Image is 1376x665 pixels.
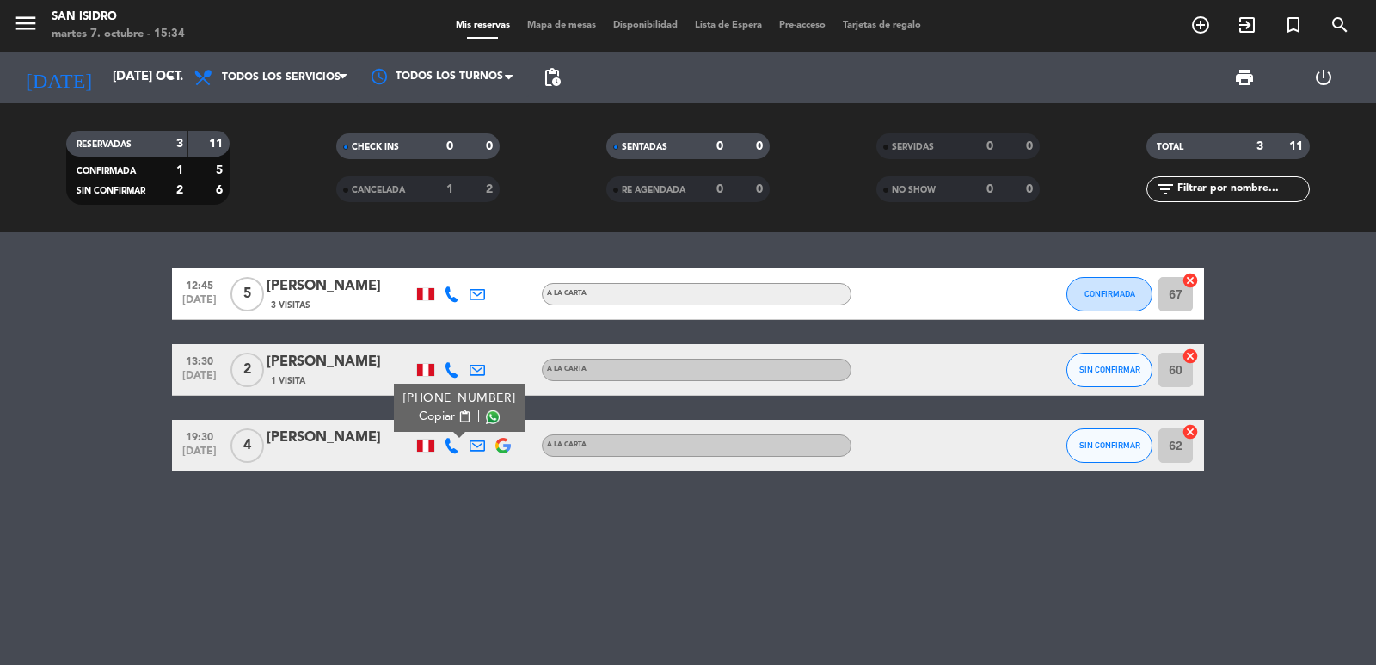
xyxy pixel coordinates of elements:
span: SENTADAS [622,143,667,151]
span: 4 [230,428,264,463]
span: Lista de Espera [686,21,771,30]
button: Copiarcontent_paste [419,408,471,426]
span: [DATE] [178,370,221,390]
span: A la carta [547,366,587,373]
div: San Isidro [52,9,185,26]
button: SIN CONFIRMAR [1066,428,1152,463]
input: Filtrar por nombre... [1176,180,1309,199]
span: Tarjetas de regalo [834,21,930,30]
i: exit_to_app [1237,15,1257,35]
span: CONFIRMADA [77,167,136,175]
span: NO SHOW [892,186,936,194]
strong: 2 [176,184,183,196]
span: CHECK INS [352,143,399,151]
span: 19:30 [178,426,221,446]
button: menu [13,10,39,42]
span: SIN CONFIRMAR [77,187,145,195]
span: A la carta [547,441,587,448]
strong: 0 [716,140,723,152]
span: print [1234,67,1255,88]
span: RE AGENDADA [622,186,685,194]
strong: 0 [446,140,453,152]
span: 13:30 [178,350,221,370]
strong: 0 [756,183,766,195]
span: Copiar [419,408,455,426]
span: 1 Visita [271,374,305,388]
i: cancel [1182,348,1199,365]
span: 5 [230,277,264,311]
span: CONFIRMADA [1084,289,1135,299]
strong: 11 [209,138,226,150]
span: Todos los servicios [222,71,341,83]
div: [PERSON_NAME] [267,427,413,449]
button: CONFIRMADA [1066,277,1152,311]
span: [DATE] [178,446,221,465]
div: martes 7. octubre - 15:34 [52,26,185,43]
span: RESERVADAS [77,140,132,149]
span: content_paste [458,410,471,423]
i: add_circle_outline [1190,15,1211,35]
span: CANCELADA [352,186,405,194]
span: Disponibilidad [605,21,686,30]
strong: 1 [446,183,453,195]
span: Mapa de mesas [519,21,605,30]
span: Pre-acceso [771,21,834,30]
strong: 0 [986,183,993,195]
i: turned_in_not [1283,15,1304,35]
button: SIN CONFIRMAR [1066,353,1152,387]
strong: 1 [176,164,183,176]
i: menu [13,10,39,36]
span: 3 Visitas [271,299,310,312]
span: 2 [230,353,264,387]
span: 12:45 [178,274,221,294]
span: SIN CONFIRMAR [1079,440,1140,450]
strong: 6 [216,184,226,196]
span: SIN CONFIRMAR [1079,365,1140,374]
div: LOG OUT [1284,52,1363,103]
span: SERVIDAS [892,143,934,151]
i: power_settings_new [1313,67,1334,88]
span: | [477,408,481,426]
span: [DATE] [178,294,221,314]
i: filter_list [1155,179,1176,200]
span: A la carta [547,290,587,297]
i: search [1330,15,1350,35]
strong: 2 [486,183,496,195]
i: arrow_drop_down [160,67,181,88]
strong: 0 [756,140,766,152]
strong: 3 [1256,140,1263,152]
span: pending_actions [542,67,562,88]
strong: 0 [986,140,993,152]
span: TOTAL [1157,143,1183,151]
div: [PERSON_NAME] [267,351,413,373]
strong: 0 [1026,140,1036,152]
strong: 0 [486,140,496,152]
span: Mis reservas [447,21,519,30]
strong: 0 [716,183,723,195]
strong: 5 [216,164,226,176]
strong: 3 [176,138,183,150]
div: [PHONE_NUMBER] [403,390,516,408]
div: [PERSON_NAME] [267,275,413,298]
i: cancel [1182,423,1199,440]
strong: 11 [1289,140,1306,152]
i: cancel [1182,272,1199,289]
i: [DATE] [13,58,104,96]
strong: 0 [1026,183,1036,195]
img: google-logo.png [495,438,511,453]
